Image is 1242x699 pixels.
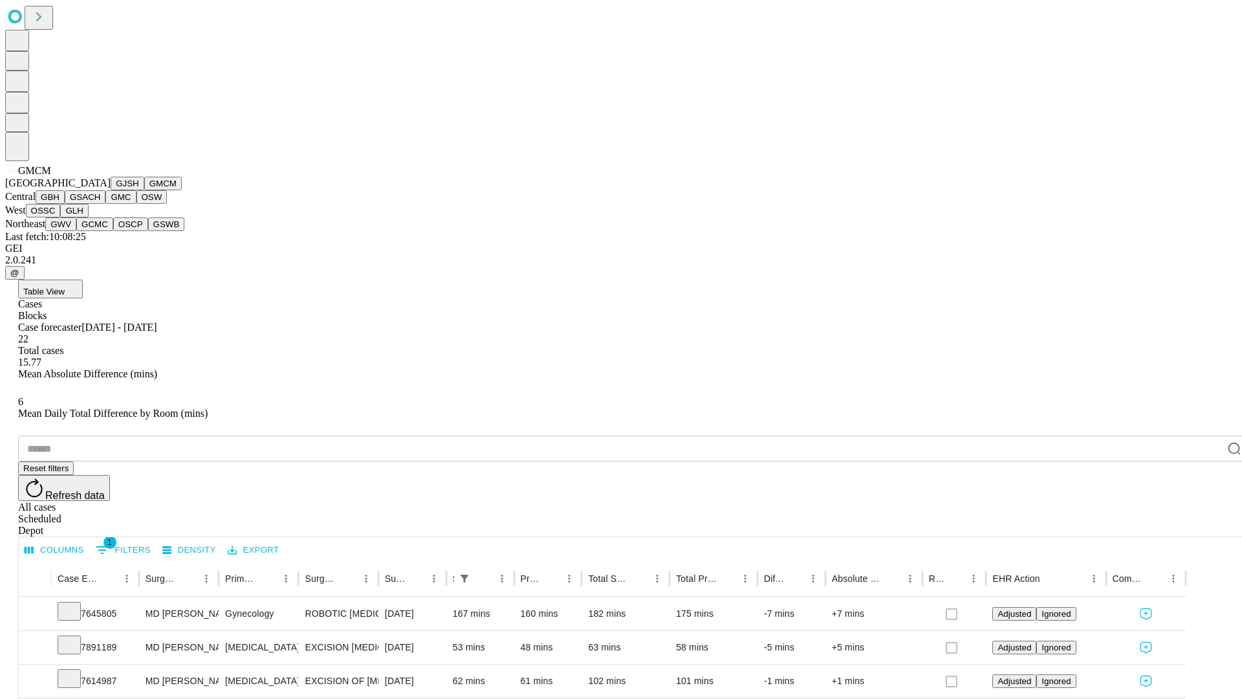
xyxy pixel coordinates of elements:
button: Menu [425,570,443,588]
button: Menu [964,570,983,588]
button: Sort [100,570,118,588]
span: Adjusted [997,676,1031,686]
button: Ignored [1036,607,1076,621]
div: [DATE] [385,597,440,630]
div: MD [PERSON_NAME] [PERSON_NAME] Md [146,665,212,698]
div: MD [PERSON_NAME] [146,597,212,630]
div: -1 mins [764,665,819,698]
button: Sort [630,570,648,588]
span: 22 [18,333,28,344]
button: Sort [259,570,277,588]
button: Sort [339,570,357,588]
div: Absolute Difference [832,573,882,584]
button: GSWB [148,217,185,231]
span: Ignored [1041,643,1071,652]
div: 63 mins [588,631,663,664]
span: Adjusted [997,609,1031,619]
div: EHR Action [992,573,1040,584]
div: 48 mins [521,631,576,664]
div: Total Scheduled Duration [588,573,629,584]
span: [GEOGRAPHIC_DATA] [5,177,111,188]
button: Show filters [455,570,474,588]
span: Case forecaster [18,322,82,333]
button: Ignored [1036,674,1076,688]
div: +5 mins [832,631,916,664]
span: Mean Daily Total Difference by Room (mins) [18,408,208,419]
div: Surgery Name [305,573,337,584]
button: GSACH [65,190,105,204]
button: GMC [105,190,136,204]
span: Total cases [18,345,63,356]
div: MD [PERSON_NAME] [PERSON_NAME] Md [146,631,212,664]
button: GMCM [144,177,182,190]
button: Adjusted [992,641,1036,654]
button: GLH [60,204,88,217]
button: Menu [357,570,375,588]
div: -5 mins [764,631,819,664]
button: Sort [407,570,425,588]
button: Menu [118,570,136,588]
div: 1 active filter [455,570,474,588]
button: Table View [18,280,83,298]
div: Comments [1113,573,1145,584]
button: @ [5,266,25,280]
div: [DATE] [385,631,440,664]
div: Resolved in EHR [929,573,946,584]
div: 53 mins [453,631,508,664]
div: [MEDICAL_DATA] [225,665,292,698]
span: Ignored [1041,676,1071,686]
div: 58 mins [676,631,751,664]
button: Menu [493,570,511,588]
button: Show filters [93,540,154,560]
div: 7891189 [58,631,133,664]
button: Expand [25,637,45,660]
div: Total Predicted Duration [676,573,717,584]
div: EXCISION OF [MEDICAL_DATA] SIMPLE [305,665,371,698]
div: 182 mins [588,597,663,630]
button: Export [224,540,282,560]
span: Reset filters [23,463,69,473]
button: GWV [45,217,76,231]
button: Ignored [1036,641,1076,654]
button: Sort [786,570,804,588]
div: 167 mins [453,597,508,630]
button: Menu [648,570,666,588]
div: Predicted In Room Duration [521,573,541,584]
button: GCMC [76,217,113,231]
div: Case Epic Id [58,573,98,584]
span: Last fetch: 10:08:25 [5,231,86,242]
div: 2.0.241 [5,254,1237,266]
div: [DATE] [385,665,440,698]
span: 6 [18,396,23,407]
button: Sort [542,570,560,588]
span: 15.77 [18,357,41,368]
div: 175 mins [676,597,751,630]
div: ROBOTIC [MEDICAL_DATA] [MEDICAL_DATA] REMOVAL TUBES AND OVARIES FOR UTERUS 250GM OR LESS [305,597,371,630]
button: OSSC [26,204,61,217]
button: Menu [1164,570,1182,588]
div: Difference [764,573,785,584]
div: Scheduled In Room Duration [453,573,454,584]
button: Density [159,540,219,560]
span: Table View [23,287,65,296]
button: Sort [475,570,493,588]
span: GMCM [18,165,51,176]
div: EXCISION [MEDICAL_DATA] LESION EXCEPT [MEDICAL_DATA] SCALP NECK 4 PLUS CM [305,631,371,664]
div: 102 mins [588,665,663,698]
div: 7614987 [58,665,133,698]
div: [MEDICAL_DATA] [225,631,292,664]
button: Sort [1146,570,1164,588]
span: Northeast [5,218,45,229]
span: Refresh data [45,490,105,501]
div: 7645805 [58,597,133,630]
div: Gynecology [225,597,292,630]
span: [DATE] - [DATE] [82,322,157,333]
button: Expand [25,671,45,693]
button: Select columns [21,540,87,560]
button: Sort [946,570,964,588]
button: Reset filters [18,461,74,475]
div: +7 mins [832,597,916,630]
div: 62 mins [453,665,508,698]
div: 160 mins [521,597,576,630]
button: Menu [901,570,919,588]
